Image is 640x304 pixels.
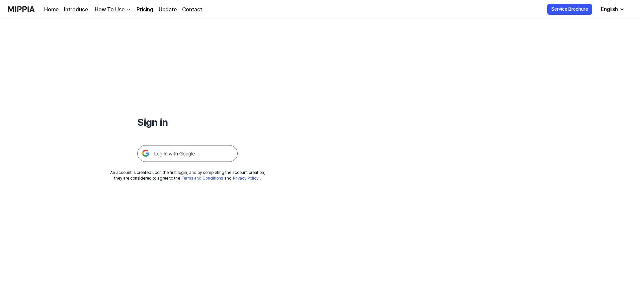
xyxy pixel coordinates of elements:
a: Update [159,6,177,14]
a: Terms and Conditions [181,176,223,181]
div: English [599,5,619,13]
h1: Sign in [137,115,238,129]
div: An account is created upon the first login, and by completing the account creation, they are cons... [110,170,265,181]
a: Privacy Policy [233,176,258,181]
button: How To Use [93,6,131,14]
button: English [595,3,629,16]
button: Service Brochure [547,4,592,15]
a: Home [44,6,59,14]
img: 구글 로그인 버튼 [137,145,238,162]
a: Introduce [64,6,88,14]
a: Pricing [137,6,153,14]
a: Contact [182,6,202,14]
div: How To Use [93,6,126,14]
